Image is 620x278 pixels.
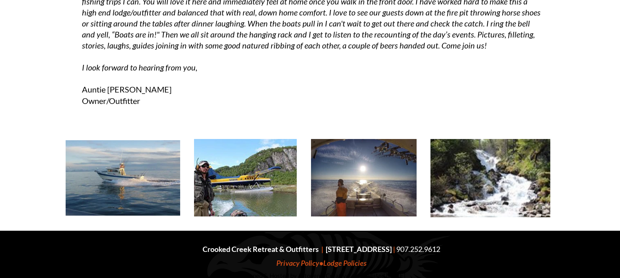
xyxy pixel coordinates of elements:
img: Halibut fishing on the Cook Inlet, Alaska [311,139,417,217]
a: 907.252.9612 [396,245,440,254]
h1: I look forward to hearing from you, [82,62,541,73]
a: Privacy Policy [276,258,319,267]
h1: Owner/Outfitter [82,95,541,106]
img: Salt boat on the Cook Inlet [65,140,181,216]
span: | [321,245,323,254]
a: Lodge Policies [323,258,366,267]
span: | [393,245,395,254]
img: Float plane on the flyout fishing trip to Wolverine Creek [194,139,297,217]
p: Crooked Creek Retreat & Outfitters [STREET_ADDRESS] [90,242,553,256]
h1: Auntie [PERSON_NAME] [82,84,541,95]
img: Beautiful waterfall on the flyout fishing trip [430,139,551,218]
span: • [319,258,323,267]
